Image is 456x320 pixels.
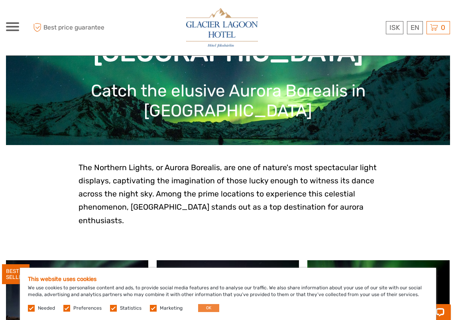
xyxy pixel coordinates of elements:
[440,24,446,31] span: 0
[28,276,428,283] h5: This website uses cookies
[18,81,438,121] h1: Catch the elusive Aurora Borealis in [GEOGRAPHIC_DATA]
[160,305,183,312] label: Marketing
[2,264,29,284] div: BEST SELLER
[186,8,258,47] img: 2790-86ba44ba-e5e5-4a53-8ab7-28051417b7bc_logo_big.jpg
[389,24,400,31] span: ISK
[198,304,219,312] button: OK
[79,163,377,225] span: The Northern Lights, or Aurora Borealis, are one of nature's most spectacular light displays, cap...
[38,305,55,312] label: Needed
[20,268,436,320] div: We use cookies to personalise content and ads, to provide social media features and to analyse ou...
[120,305,142,312] label: Statistics
[11,14,90,20] p: Chat now
[407,21,423,34] div: EN
[92,12,101,22] button: Open LiveChat chat widget
[73,305,102,312] label: Preferences
[31,21,117,34] span: Best price guarantee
